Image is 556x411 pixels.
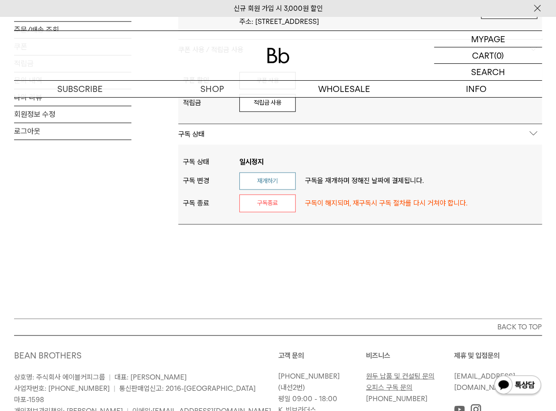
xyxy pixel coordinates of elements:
[366,372,434,380] a: 원두 납품 및 컨설팅 문의
[239,94,296,112] button: 적립금 사용
[267,48,289,63] img: 로고
[366,350,454,361] p: 비즈니스
[296,175,537,186] p: 구독을 재개하며 정해진 날짜에 결제됩니다.
[14,373,105,381] span: 상호명: 주식회사 에이블커피그룹
[14,350,82,360] a: BEAN BROTHERS
[494,47,504,63] p: (0)
[14,106,131,122] a: 회원정보 수정
[239,172,296,190] button: 재개하기
[471,64,505,80] p: SEARCH
[183,199,239,207] div: 구독 종료
[278,393,362,404] p: 평일 09:00 - 18:00
[178,124,542,145] p: 구독 상태
[493,374,542,397] img: 카카오톡 채널 1:1 채팅 버튼
[366,383,412,391] a: 오피스 구독 문의
[14,384,256,403] span: 통신판매업신고: 2016-[GEOGRAPHIC_DATA]마포-1598
[183,158,239,166] div: 구독 상태
[278,370,362,393] p: (내선2번)
[296,198,537,209] p: 구독이 해지되며, 재구독시 구독 절차를 다시 거쳐야 합니다.
[114,384,115,392] span: |
[14,318,542,335] button: BACK TO TOP
[472,47,494,63] p: CART
[239,156,528,167] p: 일시정지
[234,4,323,13] a: 신규 회원 가입 시 3,000원 할인
[278,81,410,97] p: WHOLESALE
[239,194,296,212] button: 구독종료
[454,350,542,361] p: 제휴 및 입점문의
[14,123,131,139] a: 로그아웃
[278,350,366,361] p: 고객 문의
[14,384,110,392] span: 사업자번호: [PHONE_NUMBER]
[114,373,187,381] span: 대표: [PERSON_NAME]
[278,372,340,380] a: [PHONE_NUMBER]
[454,372,515,391] a: [EMAIL_ADDRESS][DOMAIN_NAME]
[109,373,111,381] span: |
[471,31,505,47] p: MYPAGE
[183,99,239,107] div: 적립금
[146,81,278,97] a: SHOP
[410,81,542,97] p: INFO
[366,394,427,403] a: [PHONE_NUMBER]
[14,81,146,97] a: SUBSCRIBE
[434,31,542,47] a: MYPAGE
[183,176,239,185] div: 구독 변경
[434,47,542,64] a: CART (0)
